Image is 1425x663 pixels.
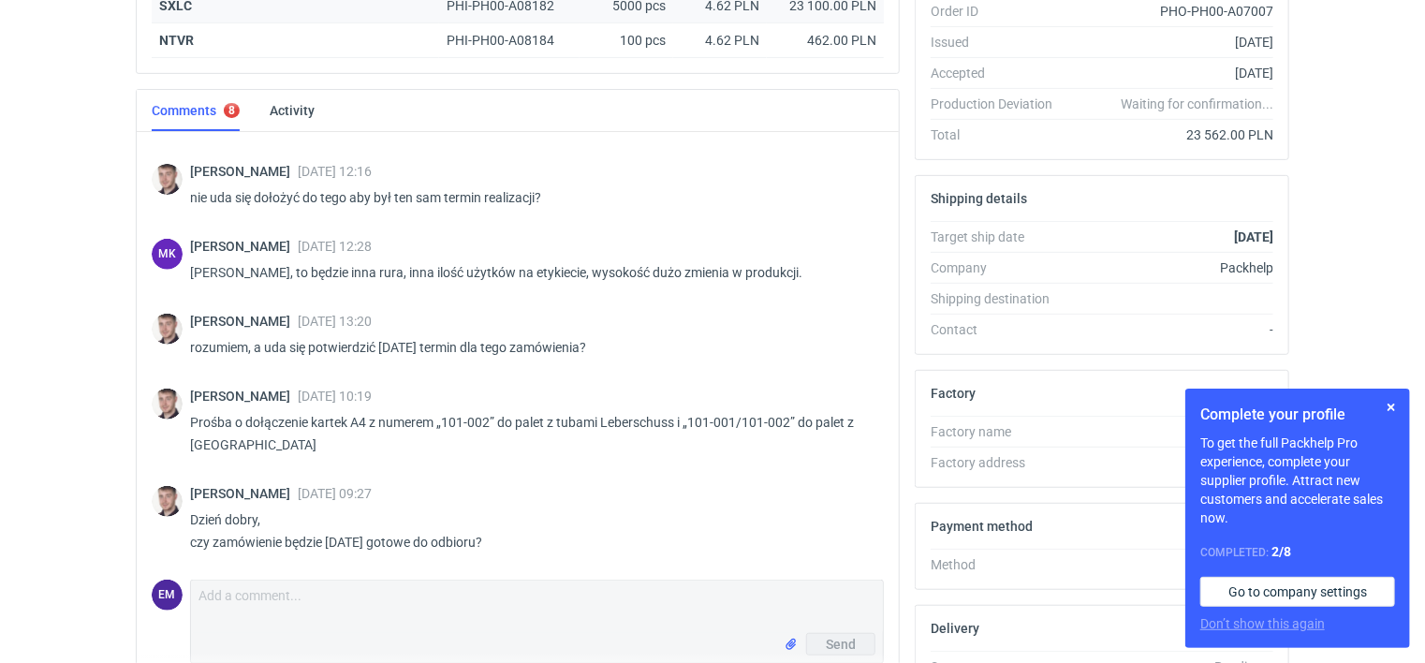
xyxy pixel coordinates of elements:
div: Factory address [931,453,1067,472]
div: Packhelp [1067,258,1273,277]
div: PHO-PH00-A07007 [1067,2,1273,21]
span: [DATE] 12:28 [298,239,372,254]
div: Target ship date [931,228,1067,246]
strong: NTVR [159,33,194,48]
img: Maciej Sikora [152,486,183,517]
h2: Shipping details [931,191,1027,206]
p: rozumiem, a uda się potwierdzić [DATE] termin dla tego zamówienia? [190,336,869,359]
p: nie uda się dołożyć do tego aby był ten sam termin realizacji? [190,186,869,209]
a: Comments8 [152,90,240,131]
div: 462.00 PLN [774,31,876,50]
h2: Payment method [931,519,1033,534]
p: Prośba o dołączenie kartek A4 z numerem „101-002” do palet z tubami Leberschuss i „101-001/101-00... [190,411,869,456]
a: Go to company settings [1200,577,1395,607]
img: Maciej Sikora [152,389,183,420]
div: - [1067,555,1273,574]
span: [DATE] 09:27 [298,486,372,501]
em: Waiting for confirmation... [1121,95,1273,113]
div: Ewa Mroczkowska [152,580,183,611]
span: [PERSON_NAME] [190,164,298,179]
div: Completed: [1200,542,1395,562]
div: Contact [931,320,1067,339]
h1: Complete your profile [1200,404,1395,426]
div: Issued [931,33,1067,52]
div: Martyna Kozyra [152,239,183,270]
figcaption: MK [152,239,183,270]
div: 4.62 PLN [681,31,759,50]
div: 100 pcs [580,23,673,58]
img: Maciej Sikora [152,314,183,345]
span: [PERSON_NAME] [190,389,298,404]
span: Send [826,638,856,651]
div: Order ID [931,2,1067,21]
div: Accepted [931,64,1067,82]
span: [DATE] 13:20 [298,314,372,329]
p: To get the full Packhelp Pro experience, complete your supplier profile. Attract new customers an... [1200,434,1395,527]
span: [DATE] 12:16 [298,164,372,179]
div: - [1067,453,1273,472]
a: Activity [270,90,315,131]
p: [PERSON_NAME], to będzie inna rura, inna ilość użytków na etykiecie, wysokość dużo zmienia w prod... [190,261,869,284]
h2: Factory [931,386,976,401]
div: 23 562.00 PLN [1067,125,1273,144]
figcaption: EM [152,580,183,611]
div: Company [931,258,1067,277]
div: [DATE] [1067,33,1273,52]
button: Send [806,633,875,656]
button: Skip for now [1380,396,1403,419]
strong: 2 / 8 [1271,544,1291,559]
div: Method [931,555,1067,574]
div: Production Deviation [931,95,1067,113]
div: Total [931,125,1067,144]
span: [PERSON_NAME] [190,239,298,254]
div: Factory name [931,422,1067,441]
strong: [DATE] [1234,229,1273,244]
div: 8 [228,104,235,117]
div: Shipping destination [931,289,1067,308]
div: PHI-PH00-A08184 [447,31,572,50]
span: [PERSON_NAME] [190,314,298,329]
h2: Delivery [931,621,979,636]
img: Maciej Sikora [152,164,183,195]
button: Don’t show this again [1200,614,1325,633]
div: - [1067,320,1273,339]
div: - [1067,422,1273,441]
span: [PERSON_NAME] [190,486,298,501]
p: Dzień dobry, czy zamówienie będzie [DATE] gotowe do odbioru? [190,508,869,553]
span: [DATE] 10:19 [298,389,372,404]
div: [DATE] [1067,64,1273,82]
